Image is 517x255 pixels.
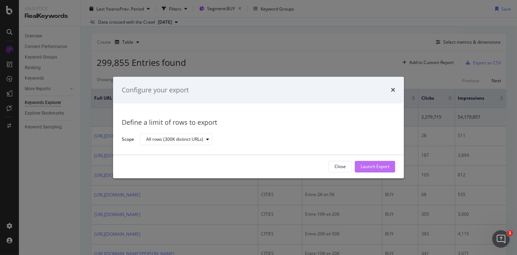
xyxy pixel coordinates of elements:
button: Close [328,161,352,172]
span: 1 [507,230,513,236]
button: All rows (300K distinct URLs) [140,134,212,146]
div: All rows (300K distinct URLs) [146,138,203,142]
div: Close [334,164,346,170]
div: modal [113,77,404,178]
div: Define a limit of rows to export [122,118,395,128]
button: Launch Export [355,161,395,172]
label: Scope [122,136,134,144]
iframe: Intercom live chat [492,230,510,248]
div: times [391,85,395,95]
div: Launch Export [361,164,389,170]
div: Configure your export [122,85,189,95]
